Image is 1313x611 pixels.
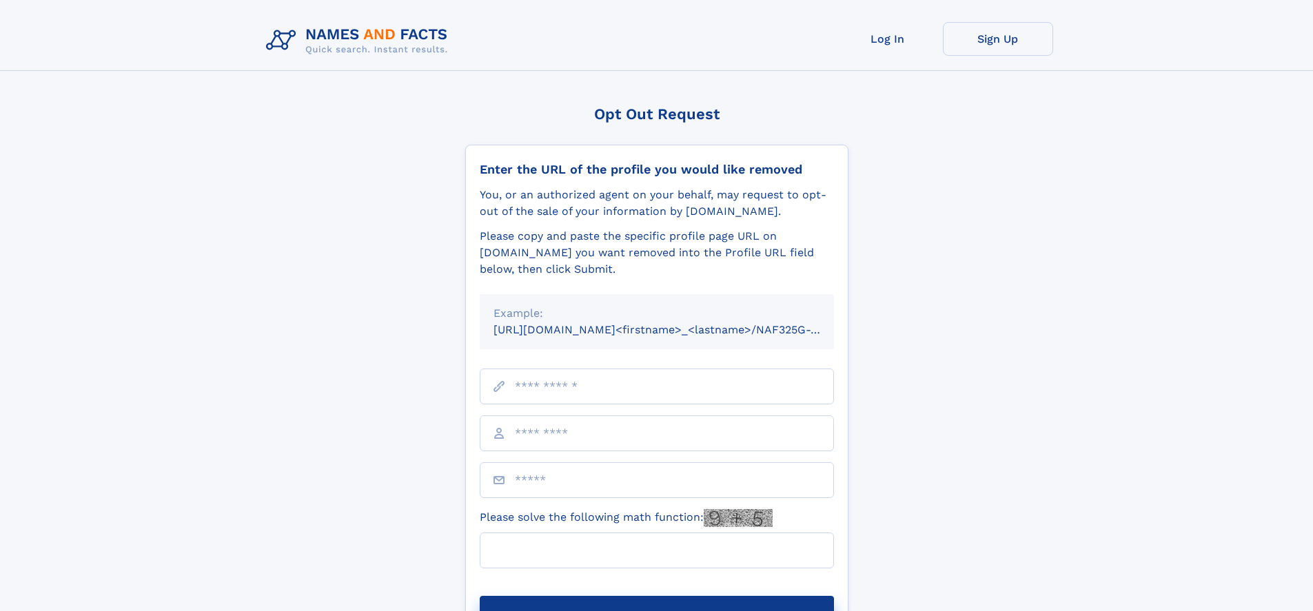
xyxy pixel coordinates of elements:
[261,22,459,59] img: Logo Names and Facts
[833,22,943,56] a: Log In
[943,22,1053,56] a: Sign Up
[480,228,834,278] div: Please copy and paste the specific profile page URL on [DOMAIN_NAME] you want removed into the Pr...
[480,162,834,177] div: Enter the URL of the profile you would like removed
[493,305,820,322] div: Example:
[493,323,860,336] small: [URL][DOMAIN_NAME]<firstname>_<lastname>/NAF325G-xxxxxxxx
[465,105,848,123] div: Opt Out Request
[480,509,773,527] label: Please solve the following math function:
[480,187,834,220] div: You, or an authorized agent on your behalf, may request to opt-out of the sale of your informatio...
